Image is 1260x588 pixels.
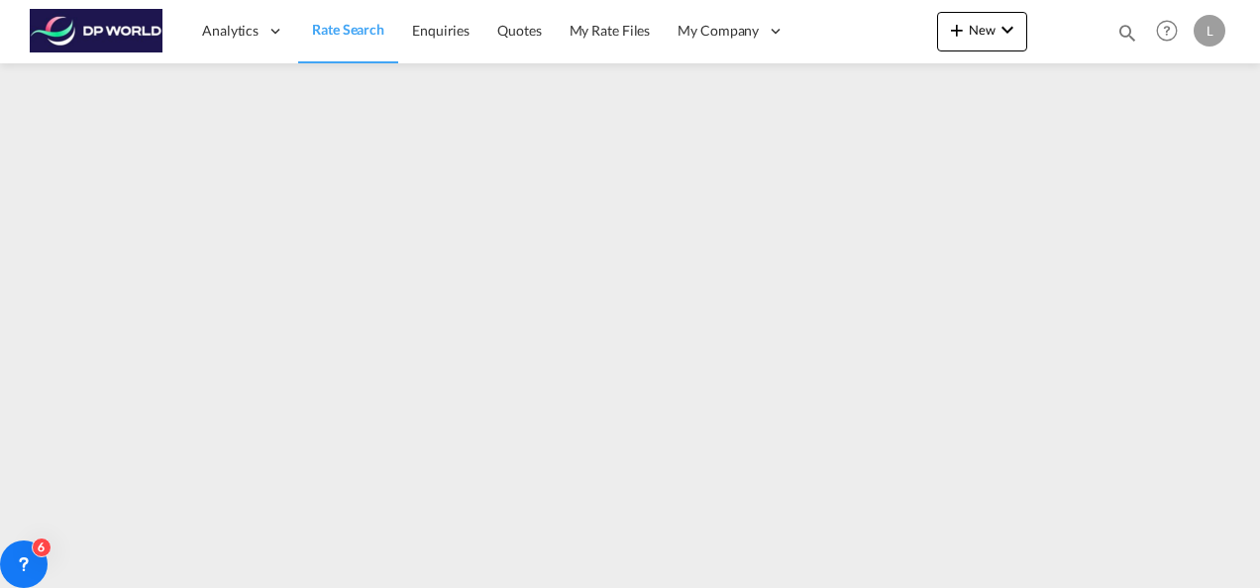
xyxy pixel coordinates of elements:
[1194,15,1225,47] div: L
[945,22,1019,38] span: New
[1116,22,1138,51] div: icon-magnify
[1150,14,1194,49] div: Help
[202,21,259,41] span: Analytics
[30,9,163,53] img: c08ca190194411f088ed0f3ba295208c.png
[678,21,759,41] span: My Company
[312,21,384,38] span: Rate Search
[945,18,969,42] md-icon: icon-plus 400-fg
[1150,14,1184,48] span: Help
[497,22,541,39] span: Quotes
[937,12,1027,51] button: icon-plus 400-fgNewicon-chevron-down
[1116,22,1138,44] md-icon: icon-magnify
[996,18,1019,42] md-icon: icon-chevron-down
[412,22,470,39] span: Enquiries
[570,22,651,39] span: My Rate Files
